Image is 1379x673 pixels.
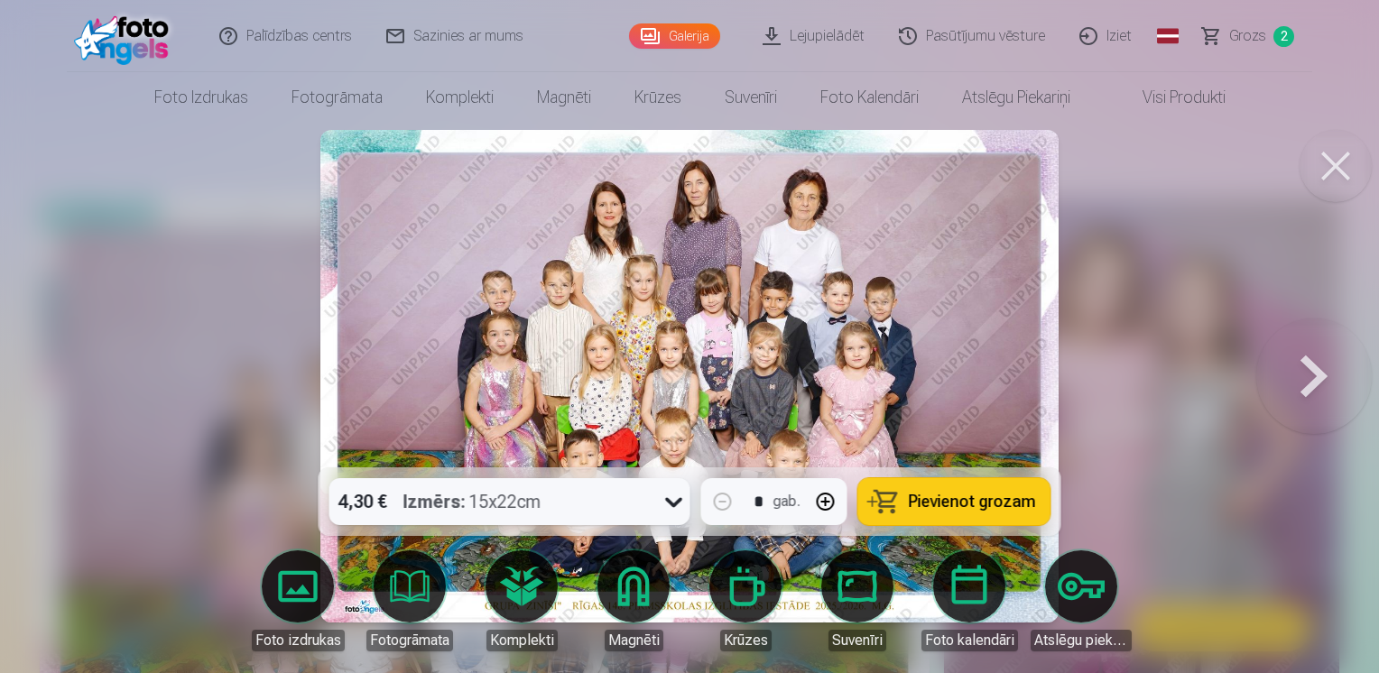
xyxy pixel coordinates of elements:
a: Foto izdrukas [133,72,270,123]
div: Fotogrāmata [366,630,453,651]
a: Komplekti [471,550,572,651]
a: Foto izdrukas [247,550,348,651]
div: Suvenīri [828,630,886,651]
a: Foto kalendāri [919,550,1020,651]
a: Atslēgu piekariņi [940,72,1092,123]
a: Komplekti [404,72,515,123]
span: Pievienot grozam [909,493,1036,510]
a: Magnēti [583,550,684,651]
div: Komplekti [486,630,558,651]
div: Atslēgu piekariņi [1031,630,1132,651]
a: Visi produkti [1092,72,1247,123]
span: 2 [1273,26,1294,47]
a: Fotogrāmata [359,550,460,651]
a: Foto kalendāri [799,72,940,123]
a: Krūzes [695,550,796,651]
div: 4,30 € [329,478,396,525]
a: Galerija [629,23,720,49]
div: Foto izdrukas [252,630,345,651]
a: Suvenīri [807,550,908,651]
a: Atslēgu piekariņi [1031,550,1132,651]
div: gab. [773,491,801,512]
div: Krūzes [720,630,772,651]
button: Pievienot grozam [858,478,1050,525]
strong: Izmērs : [403,489,466,514]
div: Magnēti [605,630,663,651]
a: Magnēti [515,72,613,123]
a: Suvenīri [703,72,799,123]
a: Fotogrāmata [270,72,404,123]
a: Krūzes [613,72,703,123]
span: Grozs [1229,25,1266,47]
div: 15x22cm [403,478,541,525]
div: Foto kalendāri [921,630,1018,651]
img: /fa1 [74,7,178,65]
